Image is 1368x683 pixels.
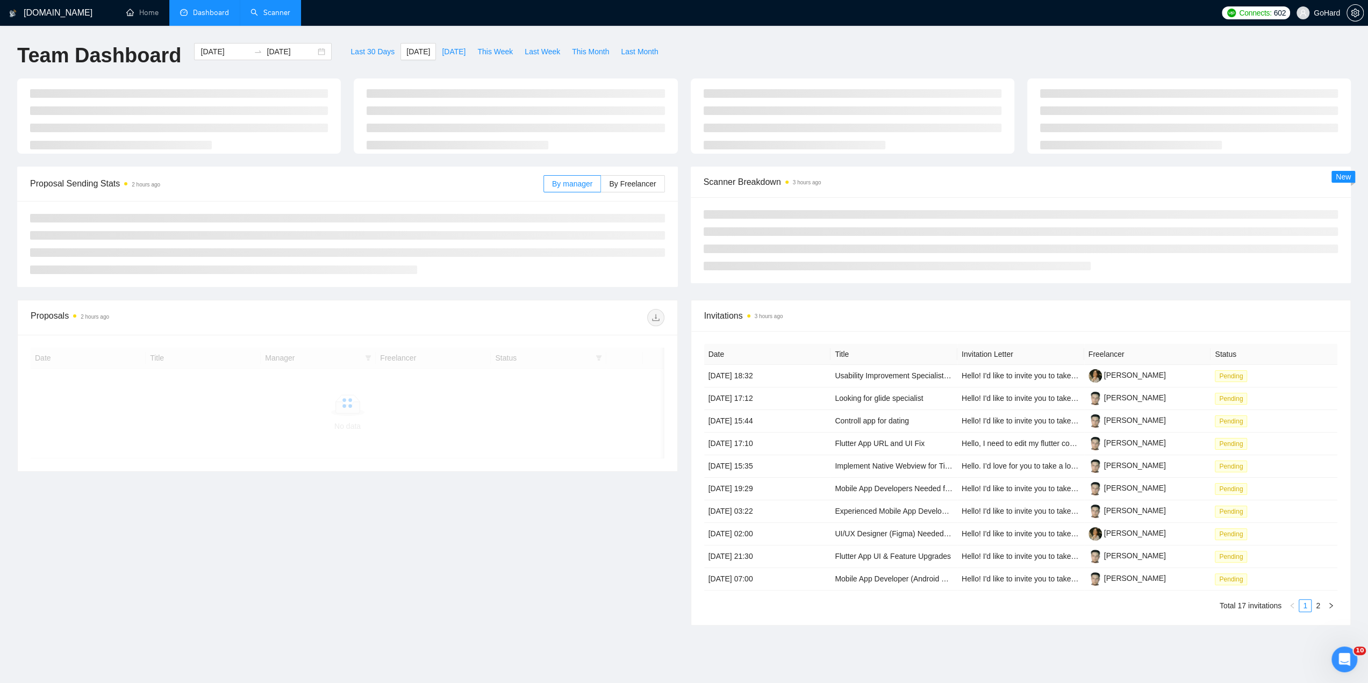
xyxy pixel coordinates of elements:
[1328,602,1334,609] span: right
[704,365,831,387] td: [DATE] 18:32
[1088,393,1166,402] a: [PERSON_NAME]
[1286,599,1299,612] li: Previous Page
[1299,9,1307,17] span: user
[1088,414,1102,428] img: c1qOfENW3LhlVGsao8dQiftSVVHWMuVlyJNI1XMvAWAfE6XRjaYJKSBnMI-B-rRkpE
[830,410,957,433] td: Controll app for dating
[704,523,831,545] td: [DATE] 02:00
[254,47,262,56] span: swap-right
[1312,599,1324,612] li: 2
[704,309,1338,322] span: Invitations
[704,545,831,568] td: [DATE] 21:30
[1227,9,1236,17] img: upwork-logo.png
[1088,574,1166,583] a: [PERSON_NAME]
[830,387,957,410] td: Looking for glide specialist
[1312,600,1324,612] a: 2
[704,568,831,591] td: [DATE] 07:00
[31,309,347,326] div: Proposals
[704,478,831,500] td: [DATE] 19:29
[519,43,566,60] button: Last Week
[1088,551,1166,560] a: [PERSON_NAME]
[1215,462,1251,470] a: Pending
[835,484,1002,493] a: Mobile App Developers Needed for Quiz App MVP
[1215,438,1247,450] span: Pending
[1324,599,1337,612] li: Next Page
[1088,484,1166,492] a: [PERSON_NAME]
[436,43,471,60] button: [DATE]
[1289,602,1295,609] span: left
[1088,392,1102,405] img: c1qOfENW3LhlVGsao8dQiftSVVHWMuVlyJNI1XMvAWAfE6XRjaYJKSBnMI-B-rRkpE
[830,478,957,500] td: Mobile App Developers Needed for Quiz App MVP
[830,365,957,387] td: Usability Improvement Specialist for Application about Network Management
[704,410,831,433] td: [DATE] 15:44
[1088,369,1102,383] img: c1MlehbJ4Tmkjq2Dnn5FxAbU_CECx_2Jo5BBK1YuReEBV0xePob4yeGhw1maaezJQ9
[830,455,957,478] td: Implement Native Webview for Tizen TV App
[442,46,465,57] span: [DATE]
[471,43,519,60] button: This Week
[1088,572,1102,586] img: c1qOfENW3LhlVGsao8dQiftSVVHWMuVlyJNI1XMvAWAfE6XRjaYJKSBnMI-B-rRkpE
[1088,416,1166,425] a: [PERSON_NAME]
[1088,437,1102,450] img: c1qOfENW3LhlVGsao8dQiftSVVHWMuVlyJNI1XMvAWAfE6XRjaYJKSBnMI-B-rRkpE
[830,523,957,545] td: UI/UX Designer (Figma) Needed for Cybersecurity Dashboard Development
[525,46,560,57] span: Last Week
[835,439,925,448] a: Flutter App URL and UI Fix
[704,433,831,455] td: [DATE] 17:10
[1088,505,1102,518] img: c1qOfENW3LhlVGsao8dQiftSVVHWMuVlyJNI1XMvAWAfE6XRjaYJKSBnMI-B-rRkpE
[1211,344,1337,365] th: Status
[126,8,159,17] a: homeHome
[621,46,658,57] span: Last Month
[1346,4,1364,21] button: setting
[1084,344,1211,365] th: Freelancer
[1220,599,1281,612] li: Total 17 invitations
[1215,394,1251,402] a: Pending
[830,568,957,591] td: Mobile App Developer (Android + Camera/Face Detection)
[1215,574,1251,583] a: Pending
[180,9,188,16] span: dashboard
[193,8,229,17] span: Dashboard
[835,416,909,425] a: Controll app for dating
[1215,371,1251,380] a: Pending
[835,507,1130,515] a: Experienced Mobile App Developer for Language Learning App with Speech Recognition
[830,545,957,568] td: Flutter App UI & Feature Upgrades
[30,177,543,190] span: Proposal Sending Stats
[1088,529,1166,537] a: [PERSON_NAME]
[1088,461,1166,470] a: [PERSON_NAME]
[1215,415,1247,427] span: Pending
[755,313,783,319] time: 3 hours ago
[1346,9,1364,17] a: setting
[1215,461,1247,472] span: Pending
[1215,393,1247,405] span: Pending
[267,46,316,57] input: End date
[1215,370,1247,382] span: Pending
[566,43,615,60] button: This Month
[1215,506,1247,517] span: Pending
[830,433,957,455] td: Flutter App URL and UI Fix
[1331,646,1357,672] iframe: Intercom live chat
[1215,573,1247,585] span: Pending
[1088,438,1166,447] a: [PERSON_NAME]
[250,8,290,17] a: searchScanner
[1299,600,1311,612] a: 1
[1299,599,1312,612] li: 1
[477,46,513,57] span: This Week
[835,552,951,560] a: Flutter App UI & Feature Upgrades
[957,344,1084,365] th: Invitation Letter
[1088,482,1102,495] img: c1qOfENW3LhlVGsao8dQiftSVVHWMuVlyJNI1XMvAWAfE6XRjaYJKSBnMI-B-rRkpE
[835,394,923,402] a: Looking for glide specialist
[1215,551,1247,563] span: Pending
[830,344,957,365] th: Title
[830,500,957,523] td: Experienced Mobile App Developer for Language Learning App with Speech Recognition
[704,175,1338,189] span: Scanner Breakdown
[1274,7,1286,19] span: 602
[615,43,664,60] button: Last Month
[1215,528,1247,540] span: Pending
[835,574,1029,583] a: Mobile App Developer (Android + Camera/Face Detection)
[552,179,592,188] span: By manager
[609,179,656,188] span: By Freelancer
[1088,459,1102,473] img: c1qOfENW3LhlVGsao8dQiftSVVHWMuVlyJNI1XMvAWAfE6XRjaYJKSBnMI-B-rRkpE
[1215,483,1247,495] span: Pending
[1324,599,1337,612] button: right
[793,179,821,185] time: 3 hours ago
[704,455,831,478] td: [DATE] 15:35
[345,43,400,60] button: Last 30 Days
[1215,552,1251,560] a: Pending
